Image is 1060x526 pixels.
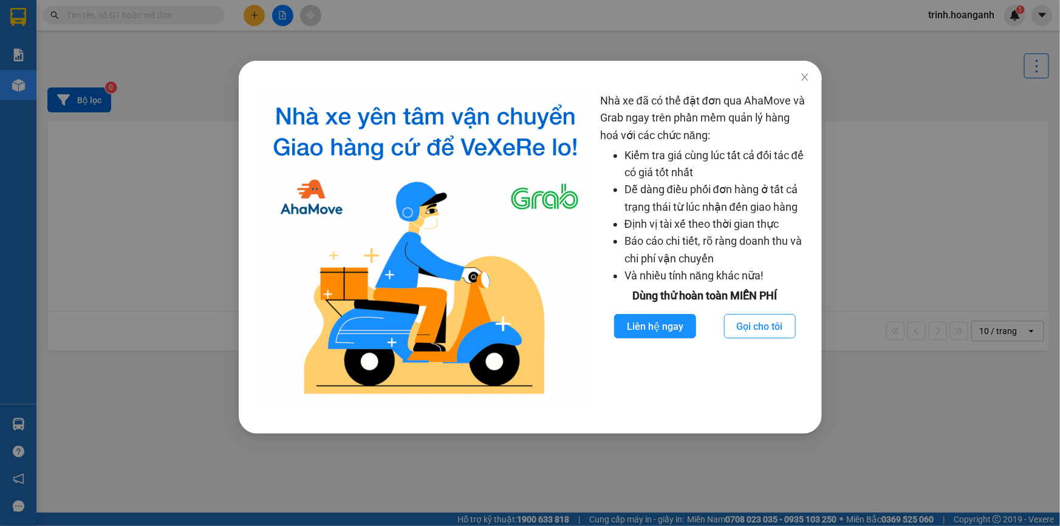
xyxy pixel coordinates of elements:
img: logo [261,92,590,403]
li: Định vị tài xế theo thời gian thực [624,216,809,233]
span: close [799,72,809,82]
li: Và nhiều tính năng khác nữa! [624,267,809,284]
div: Dùng thử hoàn toàn MIỄN PHÍ [600,287,809,304]
span: Gọi cho tôi [736,319,782,334]
li: Kiểm tra giá cùng lúc tất cả đối tác để có giá tốt nhất [624,147,809,182]
button: Close [787,61,821,95]
li: Báo cáo chi tiết, rõ ràng doanh thu và chi phí vận chuyển [624,233,809,267]
button: Liên hệ ngay [614,314,696,338]
span: Liên hệ ngay [626,319,683,334]
div: Nhà xe đã có thể đặt đơn qua AhaMove và Grab ngay trên phần mềm quản lý hàng hoá với các chức năng: [600,92,809,403]
li: Dễ dàng điều phối đơn hàng ở tất cả trạng thái từ lúc nhận đến giao hàng [624,181,809,216]
button: Gọi cho tôi [723,314,795,338]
